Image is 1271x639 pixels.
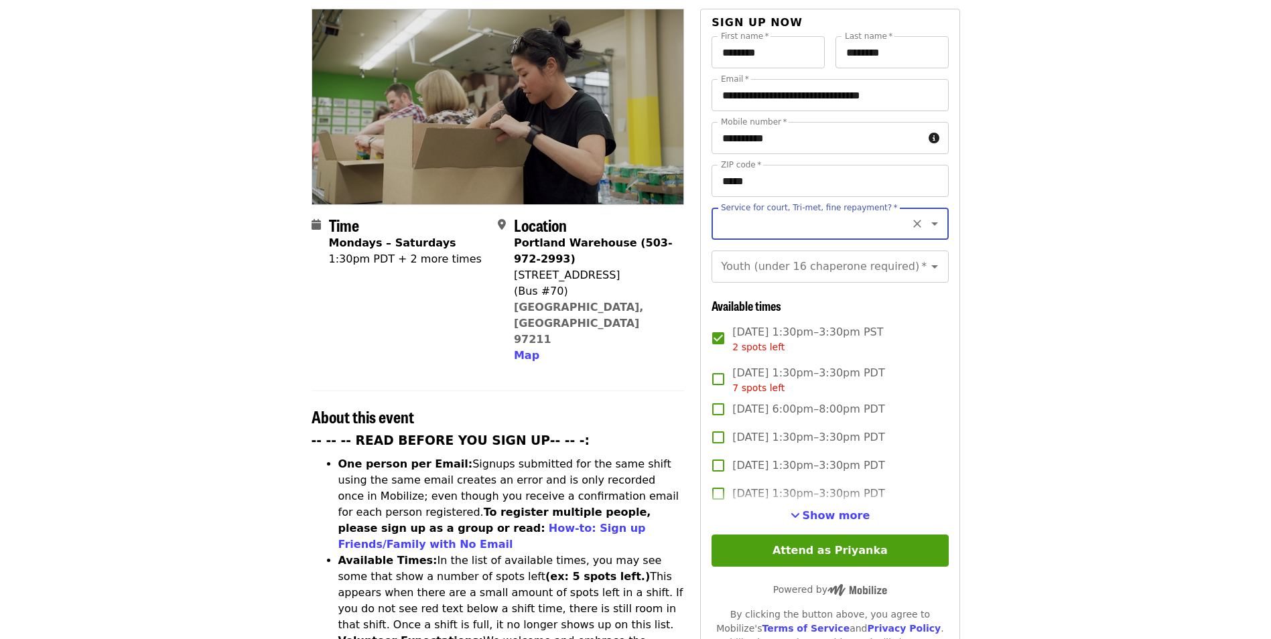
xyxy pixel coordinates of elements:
[721,204,898,212] label: Service for court, Tri-met, fine repayment?
[791,508,870,524] button: See more timeslots
[338,522,646,551] a: How-to: Sign up Friends/Family with No Email
[732,457,884,474] span: [DATE] 1:30pm–3:30pm PDT
[712,122,923,154] input: Mobile number
[312,9,684,204] img: Oct/Nov/Dec - Portland: Repack/Sort (age 8+) organized by Oregon Food Bank
[721,32,769,40] label: First name
[514,348,539,364] button: Map
[514,267,673,283] div: [STREET_ADDRESS]
[329,213,359,236] span: Time
[312,405,414,428] span: About this event
[732,382,785,393] span: 7 spots left
[712,297,781,314] span: Available times
[732,324,883,354] span: [DATE] 1:30pm–3:30pm PST
[712,535,948,567] button: Attend as Priyanka
[514,349,539,362] span: Map
[732,342,785,352] span: 2 spots left
[925,257,944,276] button: Open
[338,456,685,553] li: Signups submitted for the same shift using the same email creates an error and is only recorded o...
[545,570,650,583] strong: (ex: 5 spots left.)
[721,75,749,83] label: Email
[925,214,944,233] button: Open
[312,218,321,231] i: calendar icon
[732,401,884,417] span: [DATE] 6:00pm–8:00pm PDT
[312,433,590,447] strong: -- -- -- READ BEFORE YOU SIGN UP-- -- -:
[514,236,673,265] strong: Portland Warehouse (503-972-2993)
[514,213,567,236] span: Location
[514,283,673,299] div: (Bus #70)
[773,584,887,595] span: Powered by
[329,236,456,249] strong: Mondays – Saturdays
[845,32,892,40] label: Last name
[732,365,884,395] span: [DATE] 1:30pm–3:30pm PDT
[827,584,887,596] img: Powered by Mobilize
[867,623,941,634] a: Privacy Policy
[338,553,685,633] li: In the list of available times, you may see some that show a number of spots left This appears wh...
[721,118,787,126] label: Mobile number
[732,429,884,445] span: [DATE] 1:30pm–3:30pm PDT
[329,251,482,267] div: 1:30pm PDT + 2 more times
[712,79,948,111] input: Email
[929,132,939,145] i: circle-info icon
[803,509,870,522] span: Show more
[338,506,651,535] strong: To register multiple people, please sign up as a group or read:
[732,486,884,502] span: [DATE] 1:30pm–3:30pm PDT
[338,457,473,470] strong: One person per Email:
[712,36,825,68] input: First name
[721,161,761,169] label: ZIP code
[712,165,948,197] input: ZIP code
[908,214,927,233] button: Clear
[498,218,506,231] i: map-marker-alt icon
[762,623,850,634] a: Terms of Service
[712,16,803,29] span: Sign up now
[514,301,644,346] a: [GEOGRAPHIC_DATA], [GEOGRAPHIC_DATA] 97211
[338,554,438,567] strong: Available Times:
[835,36,949,68] input: Last name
